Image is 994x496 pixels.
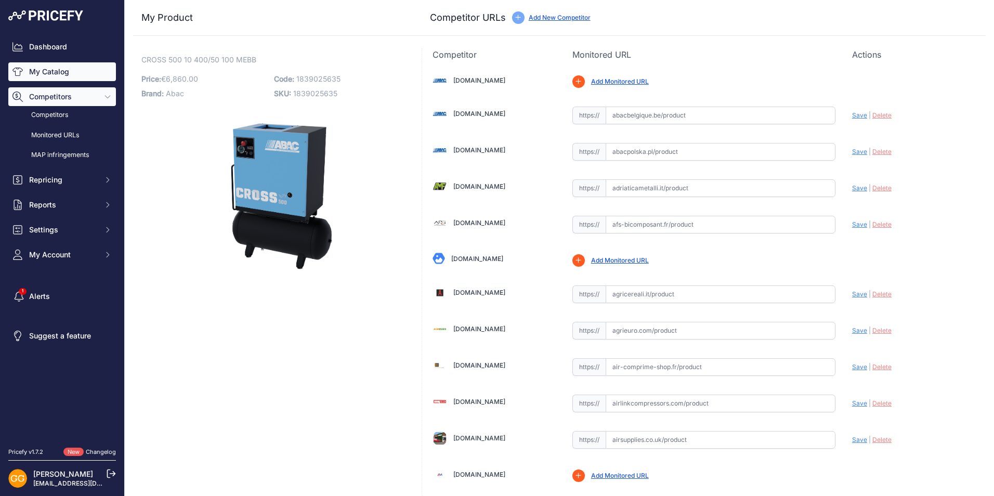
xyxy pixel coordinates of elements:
span: Delete [872,399,892,407]
span: 6,860.00 [166,74,198,83]
h3: My Product [141,10,401,25]
input: air-comprime-shop.fr/product [606,358,835,376]
span: | [869,220,871,228]
p: Monitored URL [572,48,835,61]
a: Alerts [8,287,116,306]
a: My Catalog [8,62,116,81]
span: Abac [166,89,184,98]
input: adriaticametalli.it/product [606,179,835,197]
span: | [869,111,871,119]
span: Save [852,184,867,192]
a: [DOMAIN_NAME] [451,255,503,263]
span: https:// [572,179,606,197]
a: Monitored URLs [8,126,116,145]
span: Delete [872,184,892,192]
span: Reports [29,200,97,210]
a: MAP infringements [8,146,116,164]
span: Delete [872,436,892,443]
input: agrieuro.com/product [606,322,835,340]
span: 1839025635 [293,89,337,98]
button: Settings [8,220,116,239]
input: airsupplies.co.uk/product [606,431,835,449]
a: Add Monitored URL [591,77,649,85]
span: Brand: [141,89,164,98]
span: https:// [572,431,606,449]
a: [DOMAIN_NAME] [453,76,505,84]
nav: Sidebar [8,37,116,435]
input: agricereali.it/product [606,285,835,303]
a: [DOMAIN_NAME] [453,182,505,190]
span: Save [852,111,867,119]
span: https:// [572,358,606,376]
span: https:// [572,143,606,161]
span: Price: [141,74,161,83]
span: Delete [872,220,892,228]
span: Settings [29,225,97,235]
input: airlinkcompressors.com/product [606,395,835,412]
button: My Account [8,245,116,264]
a: [DOMAIN_NAME] [453,398,505,406]
span: Delete [872,363,892,371]
input: afs-bicomposant.fr/product [606,216,835,233]
img: Pricefy Logo [8,10,83,21]
span: | [869,290,871,298]
span: Save [852,436,867,443]
span: | [869,148,871,155]
button: Competitors [8,87,116,106]
span: Save [852,399,867,407]
a: [DOMAIN_NAME] [453,289,505,296]
span: CROSS 500 10 400/50 100 MEBB [141,53,256,66]
a: Competitors [8,106,116,124]
span: Save [852,290,867,298]
a: [PERSON_NAME] [33,469,93,478]
button: Reports [8,195,116,214]
a: Dashboard [8,37,116,56]
input: abacbelgique.be/product [606,107,835,124]
a: Suggest a feature [8,327,116,345]
span: Save [852,148,867,155]
span: Save [852,327,867,334]
span: https:// [572,395,606,412]
span: My Account [29,250,97,260]
span: Save [852,363,867,371]
a: [DOMAIN_NAME] [453,471,505,478]
p: Actions [852,48,975,61]
span: SKU: [274,89,291,98]
span: https:// [572,322,606,340]
a: [DOMAIN_NAME] [453,434,505,442]
a: [DOMAIN_NAME] [453,361,505,369]
span: 1839025635 [296,74,341,83]
span: Delete [872,111,892,119]
span: | [869,399,871,407]
input: abacpolska.pl/product [606,143,835,161]
p: € [141,72,268,86]
a: Add Monitored URL [591,256,649,264]
span: | [869,436,871,443]
a: Add Monitored URL [591,472,649,479]
button: Repricing [8,171,116,189]
a: [EMAIL_ADDRESS][DOMAIN_NAME] [33,479,142,487]
span: https:// [572,285,606,303]
span: https:// [572,216,606,233]
span: Delete [872,148,892,155]
a: Changelog [86,448,116,455]
h3: Competitor URLs [430,10,506,25]
p: Competitor [433,48,556,61]
span: Competitors [29,92,97,102]
div: Pricefy v1.7.2 [8,448,43,456]
a: [DOMAIN_NAME] [453,110,505,118]
span: | [869,363,871,371]
a: [DOMAIN_NAME] [453,325,505,333]
span: | [869,327,871,334]
a: [DOMAIN_NAME] [453,219,505,227]
span: Repricing [29,175,97,185]
span: | [869,184,871,192]
span: Delete [872,327,892,334]
span: Delete [872,290,892,298]
a: [DOMAIN_NAME] [453,146,505,154]
span: Save [852,220,867,228]
a: Add New Competitor [529,14,591,21]
span: Code: [274,74,294,83]
span: New [63,448,84,456]
span: https:// [572,107,606,124]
